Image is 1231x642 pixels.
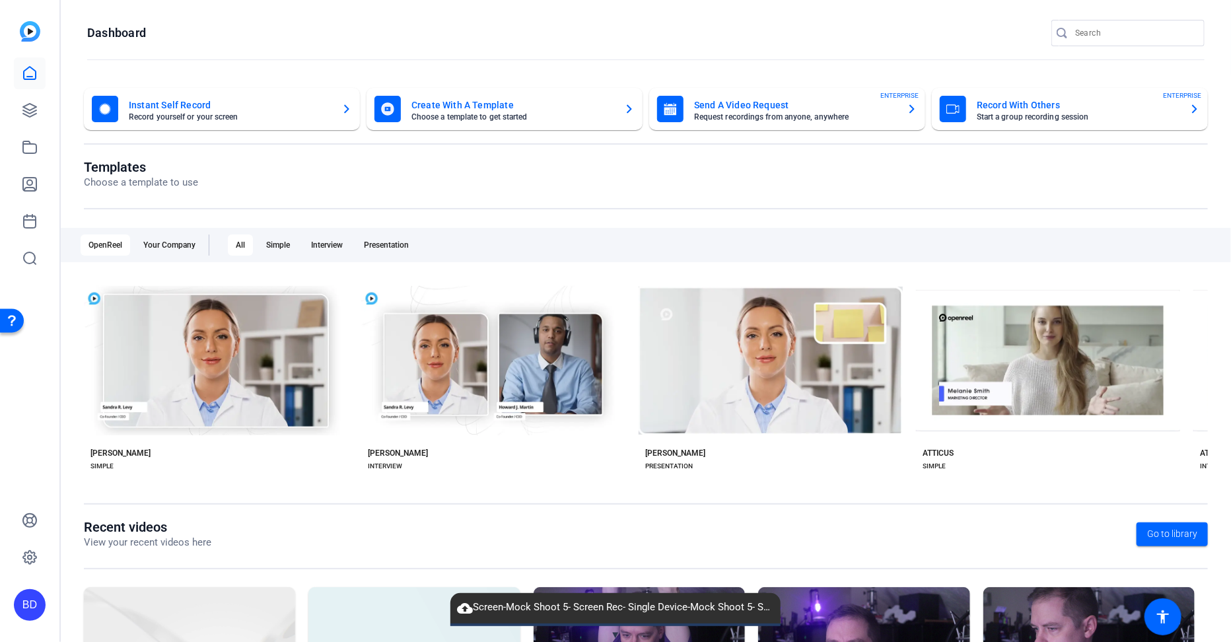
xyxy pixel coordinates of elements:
mat-card-title: Send A Video Request [694,97,896,113]
div: Simple [258,234,298,256]
mat-card-subtitle: Start a group recording session [977,113,1179,121]
h1: Templates [84,159,198,175]
mat-card-title: Create With A Template [411,97,614,113]
mat-card-subtitle: Request recordings from anyone, anywhere [694,113,896,121]
mat-card-title: Record With Others [977,97,1179,113]
div: Interview [303,234,351,256]
h1: Recent videos [84,519,211,535]
a: Go to library [1137,522,1208,546]
mat-card-subtitle: Record yourself or your screen [129,113,331,121]
p: Choose a template to use [84,175,198,190]
img: blue-gradient.svg [20,21,40,42]
div: ATTICUS [1200,448,1231,458]
h1: Dashboard [87,25,146,41]
input: Search [1075,25,1194,41]
p: View your recent videos here [84,535,211,550]
div: Your Company [135,234,203,256]
button: Record With OthersStart a group recording sessionENTERPRISE [932,88,1208,130]
div: Presentation [356,234,417,256]
div: OpenReel [81,234,130,256]
button: Instant Self RecordRecord yourself or your screen [84,88,360,130]
div: [PERSON_NAME] [645,448,705,458]
span: ENTERPRISE [1163,90,1201,100]
div: All [228,234,253,256]
div: ATTICUS [923,448,954,458]
div: [PERSON_NAME] [90,448,151,458]
span: ▼ [611,629,621,641]
button: Send A Video RequestRequest recordings from anyone, anywhereENTERPRISE [649,88,925,130]
div: BD [14,589,46,621]
span: Screen-Mock Shoot 5- Screen Rec- Single Device-Mock Shoot 5- Screen Rec- Single Device-Beau -2025... [450,600,781,616]
span: ENTERPRISE [880,90,919,100]
span: Go to library [1147,527,1197,541]
div: PRESENTATION [645,461,693,472]
div: SIMPLE [90,461,114,472]
mat-card-title: Instant Self Record [129,97,331,113]
mat-icon: accessibility [1155,609,1171,625]
div: [PERSON_NAME] [368,448,428,458]
div: SIMPLE [923,461,946,472]
mat-card-subtitle: Choose a template to get started [411,113,614,121]
mat-icon: cloud_upload [457,600,473,616]
div: INTERVIEW [368,461,402,472]
button: Create With A TemplateChoose a template to get started [367,88,643,130]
